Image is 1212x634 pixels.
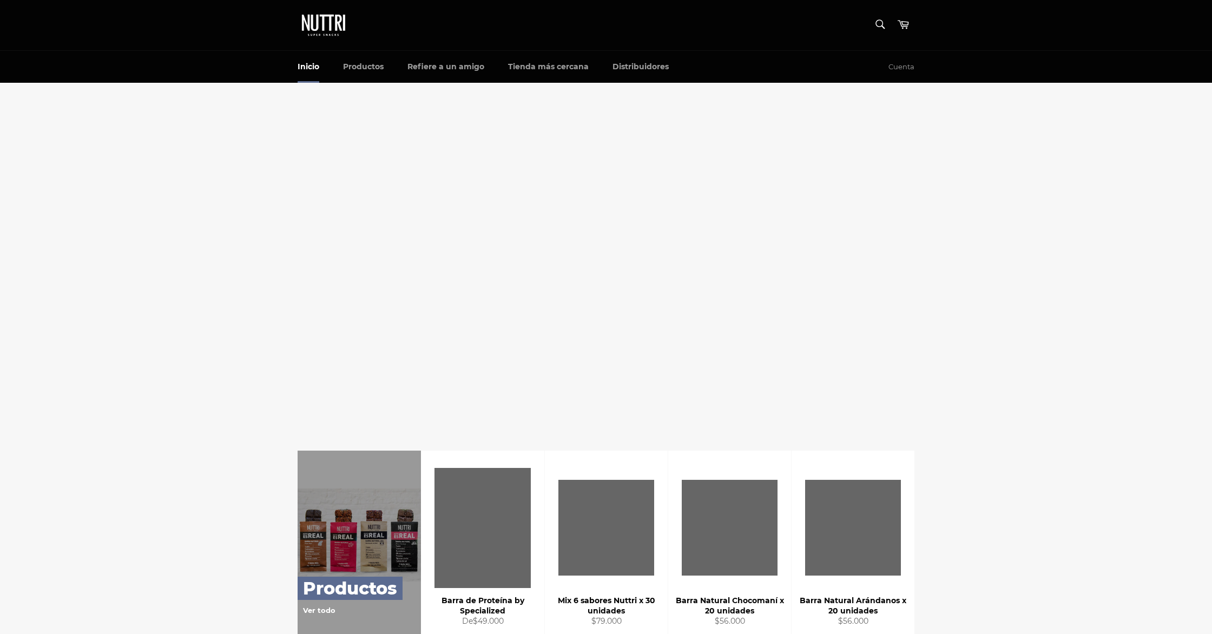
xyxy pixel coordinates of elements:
[838,616,868,626] span: $56.000
[883,51,920,83] a: Cuenta
[602,51,680,83] a: Distribuidores
[287,51,330,83] a: Inicio
[473,616,504,626] span: $49.000
[497,51,600,83] a: Tienda más cercana
[298,11,352,39] img: Nuttri
[675,596,785,617] div: Barra Natural Chocomaní x 20 unidades
[298,577,403,600] p: Productos
[303,606,403,616] p: Ver todo
[552,596,661,617] div: Mix 6 sabores Nuttri x 30 unidades
[332,51,394,83] a: Productos
[715,616,745,626] span: $56.000
[397,51,495,83] a: Refiere a un amigo
[799,596,908,617] div: Barra Natural Arándanos x 20 unidades
[428,596,538,617] div: Barra de Proteína by Specialized
[591,616,622,626] span: $79.000
[428,616,538,626] div: De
